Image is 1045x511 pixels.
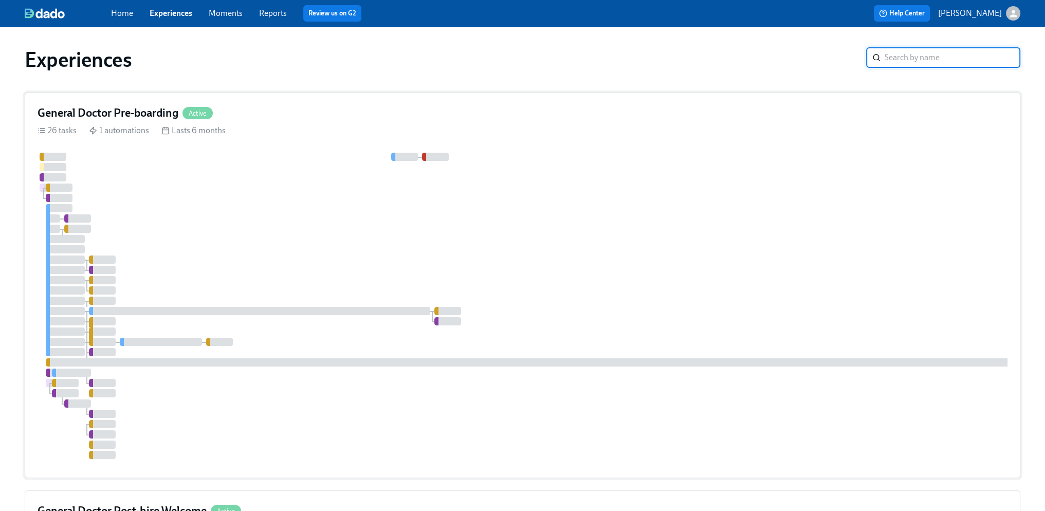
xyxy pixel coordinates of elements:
[303,5,361,22] button: Review us on G2
[885,47,1020,68] input: Search by name
[161,125,226,136] div: Lasts 6 months
[874,5,930,22] button: Help Center
[879,8,925,19] span: Help Center
[938,8,1002,19] p: [PERSON_NAME]
[209,8,243,18] a: Moments
[182,109,213,117] span: Active
[150,8,192,18] a: Experiences
[38,125,77,136] div: 26 tasks
[38,105,178,121] h4: General Doctor Pre-boarding
[25,8,111,19] a: dado
[259,8,287,18] a: Reports
[89,125,149,136] div: 1 automations
[308,8,356,19] a: Review us on G2
[938,6,1020,21] button: [PERSON_NAME]
[25,8,65,19] img: dado
[25,47,132,72] h1: Experiences
[111,8,133,18] a: Home
[25,93,1020,478] a: General Doctor Pre-boardingActive26 tasks 1 automations Lasts 6 months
